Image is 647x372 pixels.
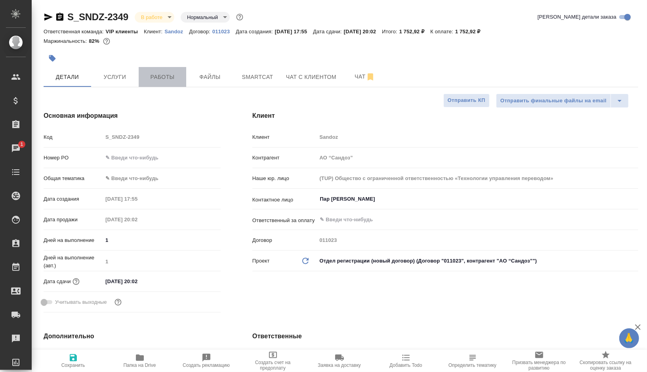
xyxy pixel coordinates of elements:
div: Отдел регистрации (новый договор) (Договор "011023", контрагент "АО “Сандоз”") [317,254,638,268]
p: Наше юр. лицо [252,174,317,182]
p: Дата создания: [236,29,275,35]
svg: Отписаться [366,72,375,82]
p: [DATE] 20:02 [344,29,382,35]
p: VIP клиенты [106,29,144,35]
input: Пустое поле [103,131,221,143]
p: Ответственная команда: [44,29,106,35]
input: Пустое поле [103,214,172,225]
a: 1 [2,138,30,158]
span: Учитывать выходные [55,298,107,306]
input: Пустое поле [317,152,638,163]
a: 011023 [212,28,236,35]
button: Определить тематику [439,350,506,372]
button: Папка на Drive [107,350,173,372]
p: Договор [252,236,317,244]
p: Дней на выполнение [44,236,103,244]
span: Добавить Todo [389,362,422,368]
span: Детали [48,72,86,82]
span: [PERSON_NAME] детали заказа [538,13,616,21]
div: В работе [181,12,230,23]
input: ✎ Введи что-нибудь [103,152,221,163]
input: Пустое поле [103,193,172,205]
button: Скопировать ссылку [55,12,65,22]
div: В работе [135,12,174,23]
p: Дата сдачи: [313,29,344,35]
p: 1 752,92 ₽ [399,29,431,35]
button: Если добавить услуги и заполнить их объемом, то дата рассчитается автоматически [71,276,81,287]
button: 256.00 RUB; [101,36,112,46]
p: 1 752,92 ₽ [455,29,487,35]
p: К оплате: [430,29,455,35]
p: Номер PO [44,154,103,162]
button: Добавить менеджера [319,349,338,368]
span: Отправить финальные файлы на email [500,96,607,105]
span: Создать счет на предоплату [244,360,302,371]
button: Сохранить [40,350,107,372]
span: Smartcat [239,72,277,82]
span: Сохранить [61,362,85,368]
p: Sandoz [164,29,189,35]
p: Клиент [252,133,317,141]
button: Выбери, если сб и вс нужно считать рабочими днями для выполнения заказа. [113,297,123,307]
button: В работе [139,14,165,21]
button: 🙏 [619,328,639,348]
span: Создать рекламацию [183,362,230,368]
button: Создать счет на предоплату [240,350,306,372]
input: ✎ Введи что-нибудь [103,234,221,246]
p: Дата продажи [44,216,103,224]
p: Код [44,133,103,141]
input: ✎ Введи что-нибудь [103,276,172,287]
button: Отправить КП [443,94,490,107]
button: Отправить финальные файлы на email [496,94,611,108]
p: [DATE] 17:55 [275,29,313,35]
h4: Основная информация [44,111,221,121]
span: Определить тематику [449,362,496,368]
span: Папка на Drive [124,362,156,368]
div: split button [496,94,629,108]
p: Проект [252,257,270,265]
span: 1 [15,140,28,148]
p: Ответственный за оплату [252,217,317,224]
p: 011023 [212,29,236,35]
button: Open [634,198,636,200]
a: Sandoz [164,28,189,35]
p: Клиент: [144,29,164,35]
span: Файлы [191,72,229,82]
p: Дата создания [44,195,103,203]
button: Добавить тэг [44,50,61,67]
input: ✎ Введи что-нибудь [319,215,609,224]
button: Скопировать ссылку на оценку заказа [573,350,639,372]
button: Призвать менеджера по развитию [506,350,573,372]
div: ✎ Введи что-нибудь [103,172,221,185]
span: Отправить КП [448,96,485,105]
p: Маржинальность: [44,38,89,44]
span: Чат [346,72,384,82]
h4: Дополнительно [44,332,221,341]
button: Доп статусы указывают на важность/срочность заказа [235,12,245,22]
span: Работы [143,72,181,82]
p: Контактное лицо [252,196,317,204]
a: S_SNDZ-2349 [67,12,128,22]
p: Договор: [189,29,212,35]
span: Скопировать ссылку на оценку заказа [577,360,634,371]
span: Заявка на доставку [318,362,361,368]
p: Общая тематика [44,174,103,182]
button: Заявка на доставку [306,350,373,372]
p: Контрагент [252,154,317,162]
button: Скопировать ссылку для ЯМессенджера [44,12,53,22]
button: Open [634,219,636,221]
button: Создать рекламацию [173,350,240,372]
p: Итого: [382,29,399,35]
span: Услуги [96,72,134,82]
input: Пустое поле [317,173,638,184]
p: Дней на выполнение (авт.) [44,254,103,270]
h4: Ответственные [252,332,638,341]
button: Нормальный [185,14,220,21]
span: Призвать менеджера по развитию [511,360,568,371]
span: 🙏 [622,330,636,347]
p: Дата сдачи [44,278,71,286]
input: Пустое поле [103,256,221,267]
div: ✎ Введи что-нибудь [105,174,211,182]
h4: Клиент [252,111,638,121]
input: Пустое поле [317,131,638,143]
